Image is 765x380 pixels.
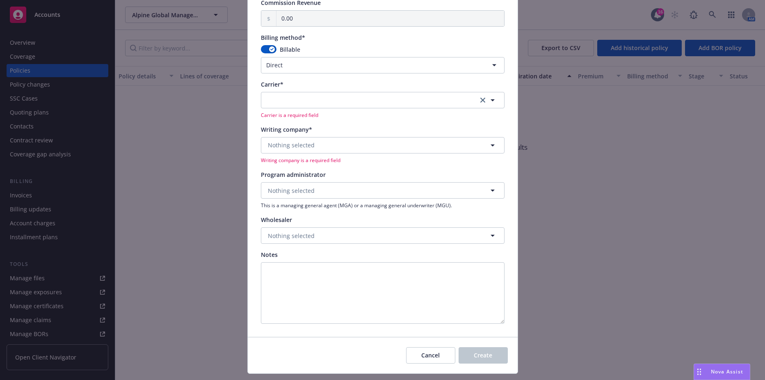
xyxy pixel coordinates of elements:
[261,182,505,199] button: Nothing selected
[261,34,305,41] span: Billing method*
[261,92,505,108] button: clear selection
[268,141,315,149] span: Nothing selected
[261,80,283,88] span: Carrier*
[261,45,505,54] div: Billable
[421,351,440,359] span: Cancel
[261,126,312,133] span: Writing company*
[261,251,278,259] span: Notes
[261,157,505,164] span: Writing company is a required field
[261,112,505,119] span: Carrier is a required field
[261,227,505,244] button: Nothing selected
[694,364,704,380] div: Drag to move
[406,347,455,364] button: Cancel
[694,364,750,380] button: Nova Assist
[261,137,505,153] button: Nothing selected
[459,347,508,364] button: Create
[261,202,505,209] span: This is a managing general agent (MGA) or a managing general underwriter (MGU).
[276,11,504,26] input: 0.00
[474,351,492,359] span: Create
[261,216,292,224] span: Wholesaler
[261,171,326,179] span: Program administrator
[268,231,315,240] span: Nothing selected
[268,186,315,195] span: Nothing selected
[478,95,488,105] a: clear selection
[711,368,743,375] span: Nova Assist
